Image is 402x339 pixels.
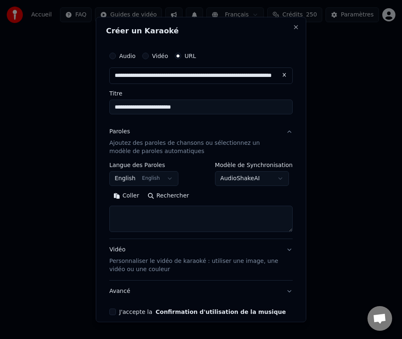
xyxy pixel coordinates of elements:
label: Modèle de Synchronisation [215,162,293,168]
div: Vidéo [109,246,280,274]
h2: Créer un Karaoké [106,27,296,35]
p: Personnaliser le vidéo de karaoké : utiliser une image, une vidéo ou une couleur [109,257,280,274]
label: Langue des Paroles [109,162,178,168]
label: URL [185,53,196,59]
label: Titre [109,91,293,96]
button: J'accepte la [155,309,286,315]
p: Ajoutez des paroles de chansons ou sélectionnez un modèle de paroles automatiques [109,139,280,156]
div: Paroles [109,128,130,136]
button: Coller [109,189,143,202]
button: Rechercher [143,189,193,202]
button: ParolesAjoutez des paroles de chansons ou sélectionnez un modèle de paroles automatiques [109,121,293,162]
label: Audio [119,53,136,59]
button: VidéoPersonnaliser le vidéo de karaoké : utiliser une image, une vidéo ou une couleur [109,239,293,280]
label: J'accepte la [119,309,286,315]
div: ParolesAjoutez des paroles de chansons ou sélectionnez un modèle de paroles automatiques [109,162,293,239]
button: Avancé [109,281,293,302]
label: Vidéo [152,53,168,59]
